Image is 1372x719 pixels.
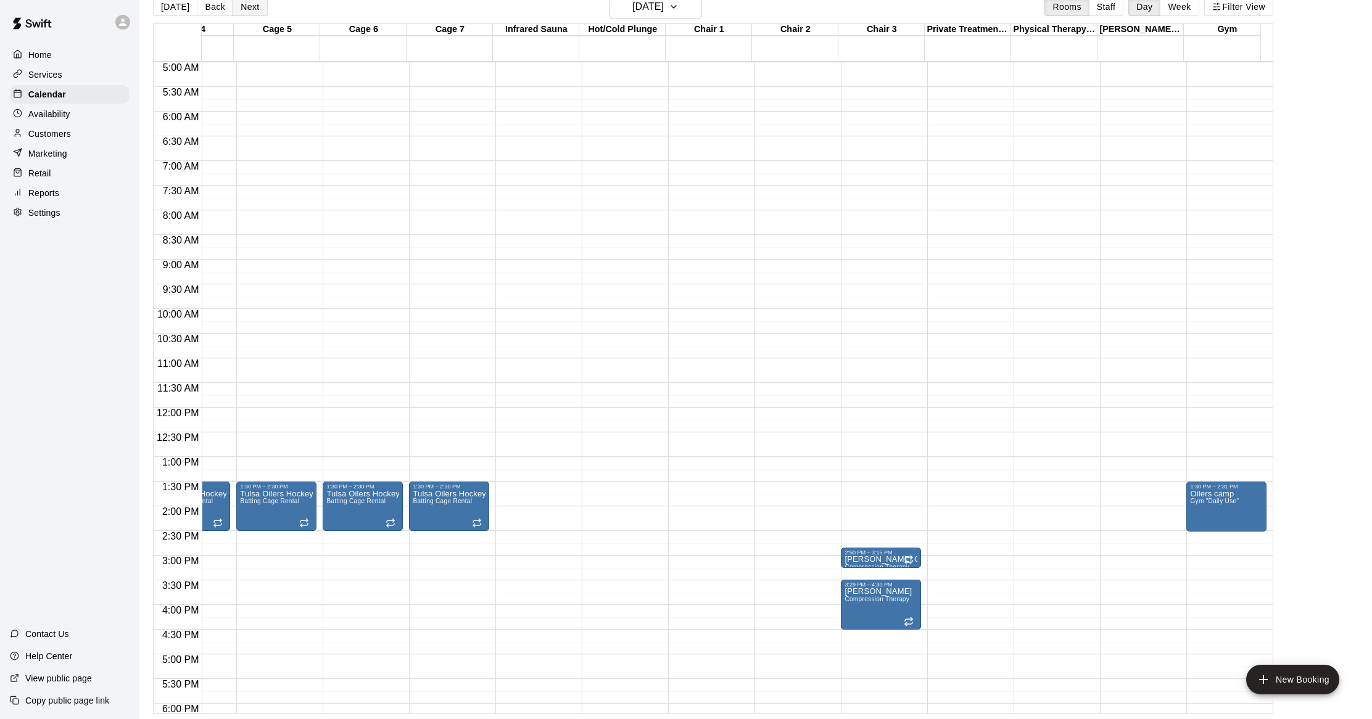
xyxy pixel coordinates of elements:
span: 5:30 AM [160,87,202,97]
div: 1:30 PM – 2:31 PM: Oilers camp [1186,482,1267,532]
a: Calendar [10,85,129,104]
span: Batting Cage Rental [326,498,386,504]
p: Availability [28,108,70,120]
span: Compression Therapy [845,596,909,602]
span: 11:30 AM [154,383,202,393]
div: Chair 2 [752,24,838,36]
p: Services [28,68,62,81]
div: Cage 5 [234,24,320,36]
p: Marketing [28,147,67,160]
div: Hot/Cold Plunge [579,24,666,36]
span: Compression Therapy [845,564,909,570]
div: 2:50 PM – 3:15 PM: Paul Oliver Compression Therapy [841,548,921,568]
span: 10:30 AM [154,334,202,344]
div: 3:29 PM – 4:30 PM: Hunter Pittman [841,580,921,630]
span: 4:00 PM [159,605,202,615]
span: Recurring event [904,617,914,627]
div: 1:30 PM – 2:30 PM: Tulsa Oilers Hockey Camp [323,482,403,531]
span: Recurring event [386,518,395,528]
a: Availability [10,105,129,123]
div: Cage 6 [320,24,407,36]
span: Recurring event [472,518,482,528]
a: Reports [10,184,129,202]
span: 9:30 AM [160,284,202,295]
p: View public page [25,672,92,684]
p: Copy public page link [25,694,109,707]
span: 3:30 PM [159,580,202,591]
span: 7:00 AM [160,161,202,171]
div: 2:50 PM – 3:15 PM [845,549,917,556]
div: Gym [1184,24,1270,36]
div: 1:30 PM – 2:30 PM [240,483,313,490]
span: 8:30 AM [160,235,202,245]
div: Chair 3 [838,24,925,36]
a: Customers [10,125,129,143]
span: 4:30 PM [159,630,202,640]
span: Recurring event [213,518,223,528]
p: Retail [28,167,51,179]
span: 9:00 AM [160,260,202,270]
p: Home [28,49,52,61]
a: Home [10,46,129,64]
div: Cage 7 [407,24,493,36]
div: Physical Therapy Room [1011,24,1097,36]
div: 1:30 PM – 2:31 PM [1190,483,1263,490]
span: 3:00 PM [159,556,202,566]
span: 2:00 PM [159,506,202,517]
div: 1:30 PM – 2:30 PM: Tulsa Oilers Hockey Camp [409,482,489,531]
span: 12:00 PM [154,408,202,418]
span: 6:00 AM [160,112,202,122]
a: Marketing [10,144,129,163]
span: 5:00 AM [160,62,202,73]
span: 1:30 PM [159,482,202,492]
div: 1:30 PM – 2:30 PM: Tulsa Oilers Hockey Camp [236,482,316,531]
span: 5:00 PM [159,654,202,665]
a: Settings [10,203,129,222]
div: Infrared Sauna [493,24,579,36]
span: 8:00 AM [160,210,202,221]
div: 1:30 PM – 2:30 PM [326,483,399,490]
span: 10:00 AM [154,309,202,319]
span: Recurring event [299,518,309,528]
div: 1:30 PM – 2:30 PM [413,483,486,490]
div: Chair 1 [666,24,752,36]
p: Calendar [28,88,66,101]
span: 5:30 PM [159,679,202,689]
span: Batting Cage Rental [413,498,472,504]
span: 1:00 PM [159,457,202,467]
a: Services [10,65,129,84]
p: Settings [28,207,60,219]
div: Private Treatment Room [925,24,1011,36]
span: Recurring event [904,555,914,565]
span: Gym "Daily Use" [1190,498,1239,504]
span: 6:30 AM [160,136,202,147]
p: Reports [28,187,59,199]
span: 6:00 PM [159,704,202,714]
span: 7:30 AM [160,186,202,196]
p: Contact Us [25,628,69,640]
span: 2:30 PM [159,531,202,541]
div: 3:29 PM – 4:30 PM [845,581,917,588]
p: Help Center [25,650,72,662]
span: 11:00 AM [154,358,202,369]
div: [PERSON_NAME]'s Room [1097,24,1184,36]
span: Batting Cage Rental [240,498,299,504]
span: 12:30 PM [154,432,202,443]
p: Customers [28,128,71,140]
button: add [1246,665,1339,694]
a: Retail [10,164,129,183]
